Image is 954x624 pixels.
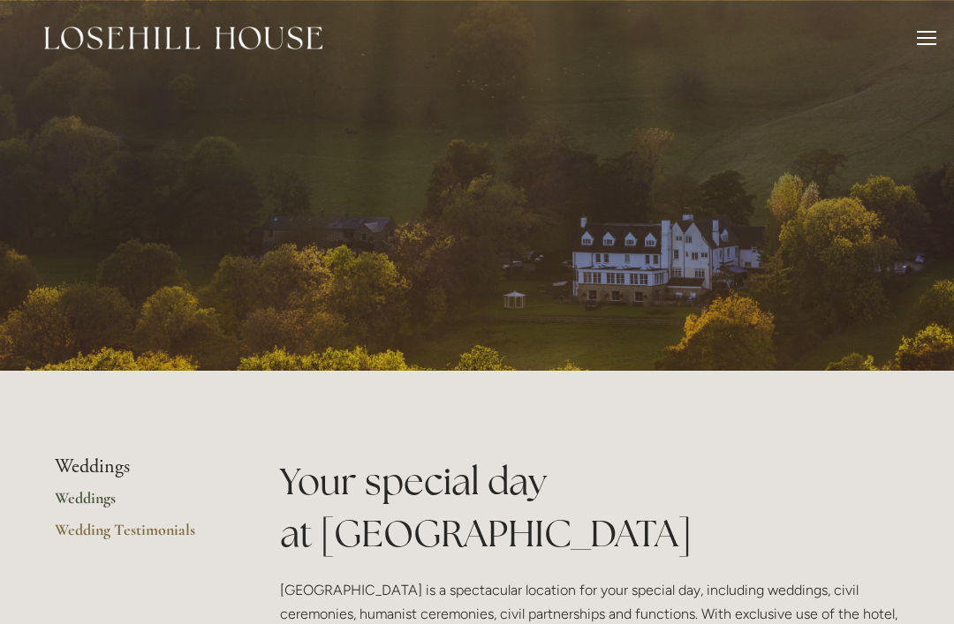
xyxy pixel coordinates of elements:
li: Weddings [55,455,223,478]
img: Losehill House [44,26,322,49]
h1: Your special day at [GEOGRAPHIC_DATA] [280,455,899,560]
a: Weddings [55,488,223,520]
a: Wedding Testimonials [55,520,223,552]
